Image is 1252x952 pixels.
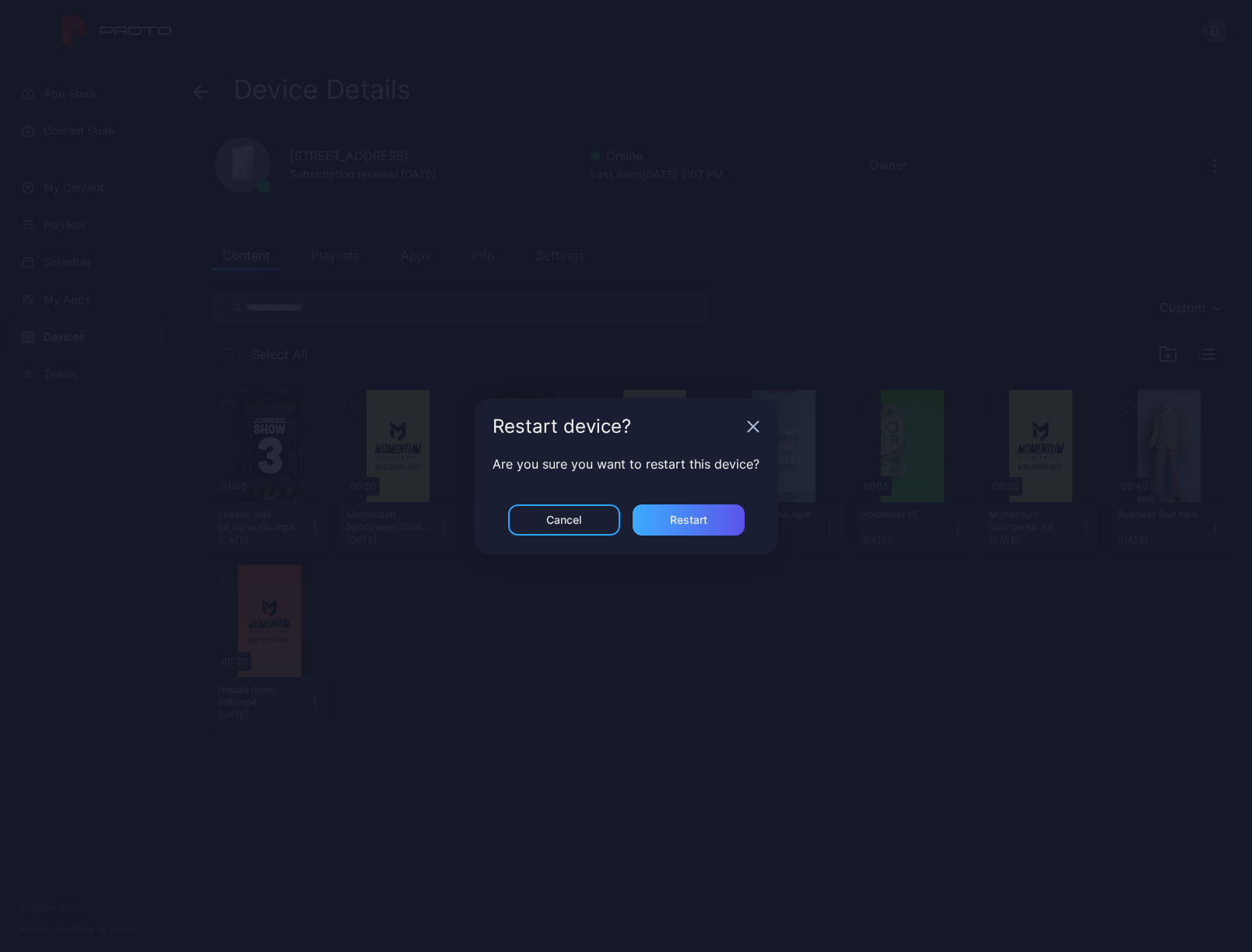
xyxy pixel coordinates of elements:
[508,504,620,536] button: Cancel
[670,514,707,526] div: Restart
[546,514,581,526] div: Cancel
[633,504,745,536] button: Restart
[493,455,759,473] p: Are you sure you want to restart this device?
[493,417,741,436] div: Restart device?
